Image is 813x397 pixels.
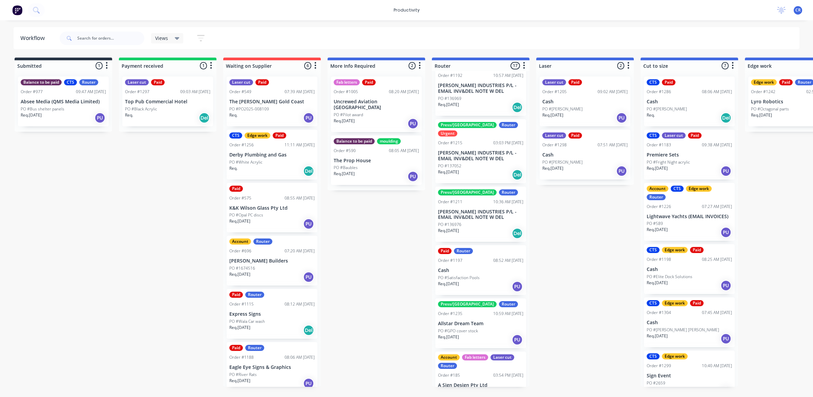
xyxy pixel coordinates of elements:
div: Order #1205 [542,89,567,95]
div: Router [253,238,272,245]
div: Order #1197 [438,257,462,264]
p: Req. [DATE] [647,280,668,286]
p: PO #Octagonal parts [751,106,789,112]
div: CTS [647,300,660,306]
div: Paid [779,79,793,85]
p: [PERSON_NAME] INDUSTRIES P/L - EMAIL INV&DEL NOTE W DEL [438,83,523,94]
p: Req. [DATE] [334,118,355,124]
div: Laser cutPaidOrder #54907:39 AM [DATE]The [PERSON_NAME] Gold CoastPO #PO2025-008109Req.PU [227,77,317,126]
p: PO #River Rats [229,372,257,378]
p: Lightwave Yachts (EMAIL INVOICES) [647,214,732,220]
div: Laser cutPaidOrder #129807:51 AM [DATE]CashPO #[PERSON_NAME]Req.[DATE]PU [540,130,630,180]
div: Urgent [438,130,457,137]
p: Req. [DATE] [542,165,563,171]
div: Order #549 [229,89,251,95]
div: PU [303,112,314,123]
div: Paid [690,247,704,253]
div: Order #1286 [647,89,671,95]
p: Req. [DATE] [438,281,459,287]
div: CTS [647,247,660,253]
div: 07:51 AM [DATE] [598,142,628,148]
div: Router [438,363,457,369]
div: Order #1226 [647,204,671,210]
div: Order #119210:57 AM [DATE][PERSON_NAME] INDUSTRIES P/L - EMAIL INV&DEL NOTE W DELPO #136969Req.[D... [435,52,526,116]
p: PO #Elite Dock Solutions [647,274,692,280]
p: Req. [DATE] [542,112,563,118]
div: 09:03 AM [DATE] [180,89,210,95]
div: CTSEdge workPaidOrder #125611:11 AM [DATE]Derby Plumbing and GasPO #White AcrylicReq.Del [227,130,317,180]
div: Order #1242 [751,89,775,95]
p: Cash [647,99,732,105]
div: 07:27 AM [DATE] [702,204,732,210]
p: Req. [DATE] [229,218,250,224]
div: CTS [647,132,660,139]
div: CTS [647,79,660,85]
div: 08:55 AM [DATE] [285,195,315,201]
p: A Sign Design Pty Ltd [438,382,523,388]
div: Edge work [686,186,712,192]
div: Router [499,189,518,195]
div: PaidRouterOrder #111508:12 AM [DATE]Express SignsPO #Wala Car washReq.[DATE]Del [227,289,317,339]
div: Router [245,292,264,298]
div: Paid [255,79,269,85]
div: Laser cut [491,354,514,360]
p: PO #1674516 [229,265,255,271]
div: Edge work [662,247,688,253]
div: Fab letters [334,79,360,85]
div: Router [245,345,264,351]
div: PU [303,378,314,389]
div: Router [647,194,666,200]
div: PU [303,272,314,283]
div: Order #1297 [125,89,149,95]
div: Press/[GEOGRAPHIC_DATA]RouterOrder #121110:36 AM [DATE][PERSON_NAME] INDUSTRIES P/L - EMAIL INV&D... [435,187,526,242]
p: PO #Pilot award [334,112,363,118]
p: [PERSON_NAME] INDUSTRIES P/L - EMAIL INV&DEL NOTE W DEL [438,209,523,221]
p: PO #Opal PC discs [229,212,263,218]
div: Paid [662,79,675,85]
div: 07:45 AM [DATE] [702,310,732,316]
div: PU [616,166,627,176]
div: Order #1211 [438,199,462,205]
div: PU [303,218,314,229]
p: PO #Black Acrylic [125,106,157,112]
p: The Prop House [334,158,419,164]
p: PO #Baubles [334,165,358,171]
div: Account [438,354,460,360]
div: Paid [229,345,243,351]
div: Press/[GEOGRAPHIC_DATA] [438,189,497,195]
p: Cash [647,320,732,326]
p: PO #[PERSON_NAME] [647,106,687,112]
div: Balance to be paidmouldingOrder #59008:05 AM [DATE]The Prop HousePO #BaublesReq.[DATE]PU [331,135,422,185]
p: PO #Satisfaction Pools [438,275,480,281]
div: Press/[GEOGRAPHIC_DATA]RouterOrder #123510:59 AM [DATE]Allstar Dream TeamPO #GPO cover stockReq.[... [435,298,526,348]
div: 10:57 AM [DATE] [493,72,523,79]
p: PO #PO2025-008109 [229,106,269,112]
div: 11:11 AM [DATE] [285,142,315,148]
div: CTS [671,186,684,192]
div: PU [512,281,523,292]
div: Order #1188 [229,354,254,360]
p: Req. [DATE] [647,165,668,171]
div: 07:39 AM [DATE] [285,89,315,95]
div: Paid [568,79,582,85]
div: Paid [229,292,243,298]
div: Del [512,102,523,113]
div: Balance to be paidCTSRouterOrder #97709:47 AM [DATE]Absee Media (QMS Media Limited)PO #Bus shelte... [18,77,109,126]
div: 10:40 AM [DATE] [702,363,732,369]
div: PU [616,112,627,123]
div: CTSEdge workPaidOrder #130407:45 AM [DATE]CashPO #[PERSON_NAME] [PERSON_NAME]Req.[DATE]PU [644,297,735,347]
p: Req. [229,112,237,118]
div: Paid [229,186,243,192]
div: 07:20 AM [DATE] [285,248,315,254]
div: Press/[GEOGRAPHIC_DATA] [438,122,497,128]
div: Order #1115 [229,301,254,307]
div: CTSLaser cutPaidOrder #118309:38 AM [DATE]Premiere SetsPO #Fright Night acrylicReq.[DATE]PU [644,130,735,180]
div: productivity [390,5,423,15]
div: Router [499,122,518,128]
div: Order #1256 [229,142,254,148]
div: Order #185 [438,372,460,378]
div: moulding [377,138,401,144]
div: Paid [273,132,286,139]
div: Paid [690,300,704,306]
div: 08:20 AM [DATE] [389,89,419,95]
